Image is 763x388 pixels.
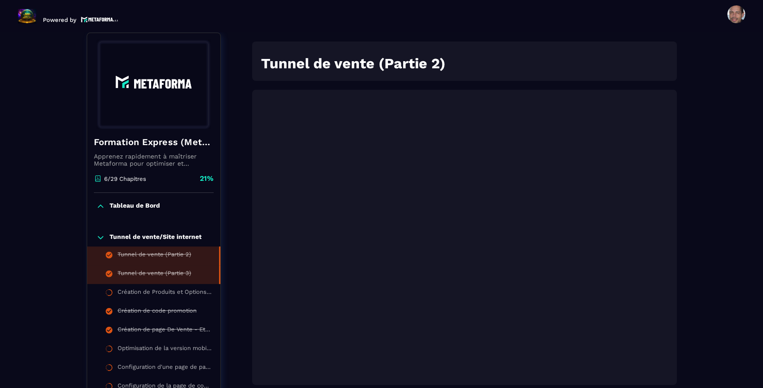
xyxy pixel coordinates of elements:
[118,288,211,298] div: Création de Produits et Options de Paiement 🛒
[104,175,146,182] p: 6/29 Chapitres
[118,307,197,317] div: Création de code promotion
[261,55,446,72] strong: Tunnel de vente (Partie 2)
[110,202,160,211] p: Tableau de Bord
[118,345,211,355] div: Optimisation de la version mobile
[94,153,214,167] p: Apprenez rapidement à maîtriser Metaforma pour optimiser et automatiser votre business. 🚀
[118,326,211,336] div: Création de page De Vente - Etude de cas
[94,40,214,129] img: banner
[81,16,118,23] img: logo
[110,233,202,242] p: Tunnel de vente/Site internet
[18,9,36,23] img: logo-branding
[118,363,211,373] div: Configuration d'une page de paiement sur Metaforma
[94,136,214,148] h4: Formation Express (Metaforma)
[118,270,191,280] div: Tunnel de vente (Partie 3)
[118,251,191,261] div: Tunnel de vente (Partie 2)
[43,17,76,23] p: Powered by
[200,174,214,184] p: 21%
